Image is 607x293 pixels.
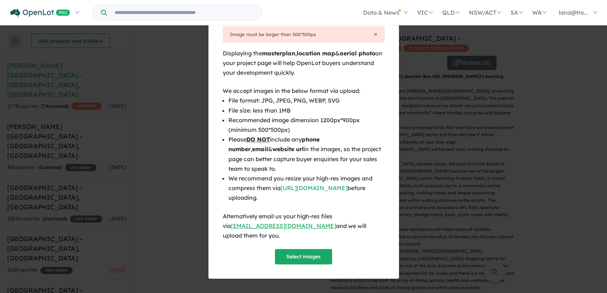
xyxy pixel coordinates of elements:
[281,184,347,192] a: [URL][DOMAIN_NAME]
[246,136,270,143] u: DO NOT
[228,174,385,203] li: We recommend you resize your high-res images and compress them via before uploading.
[559,9,588,16] span: land@tre...
[223,49,385,78] div: Displaying the , & on your project page will help OpenLot buyers understand your development quic...
[228,135,385,174] li: Please include any , & in the images, so the project page can better capture buyer enquiries for ...
[228,115,385,135] li: Recommended image dimension 1200px*900px (minimum 500*500px)
[272,145,304,153] b: website url
[262,50,295,57] b: masterplan
[223,86,385,96] div: We accept images in the below format via upload:
[228,106,385,115] li: File size: less than 1MB
[230,31,377,39] div: Image must be larger than 500*500px
[108,5,260,20] input: Try estate name, suburb, builder or developer
[223,212,385,241] div: Alternatively email us your high-res files via and we will upload them for you.
[374,31,377,37] button: Close
[297,50,335,57] b: location map
[228,96,385,105] li: File format: JPG, JPEG, PNG, WEBP, SVG
[252,145,268,153] b: email
[10,9,70,18] img: Openlot PRO Logo White
[231,222,336,229] a: [EMAIL_ADDRESS][DOMAIN_NAME]
[275,249,332,264] button: Select images
[374,30,377,38] span: ×
[340,50,375,57] b: aerial photo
